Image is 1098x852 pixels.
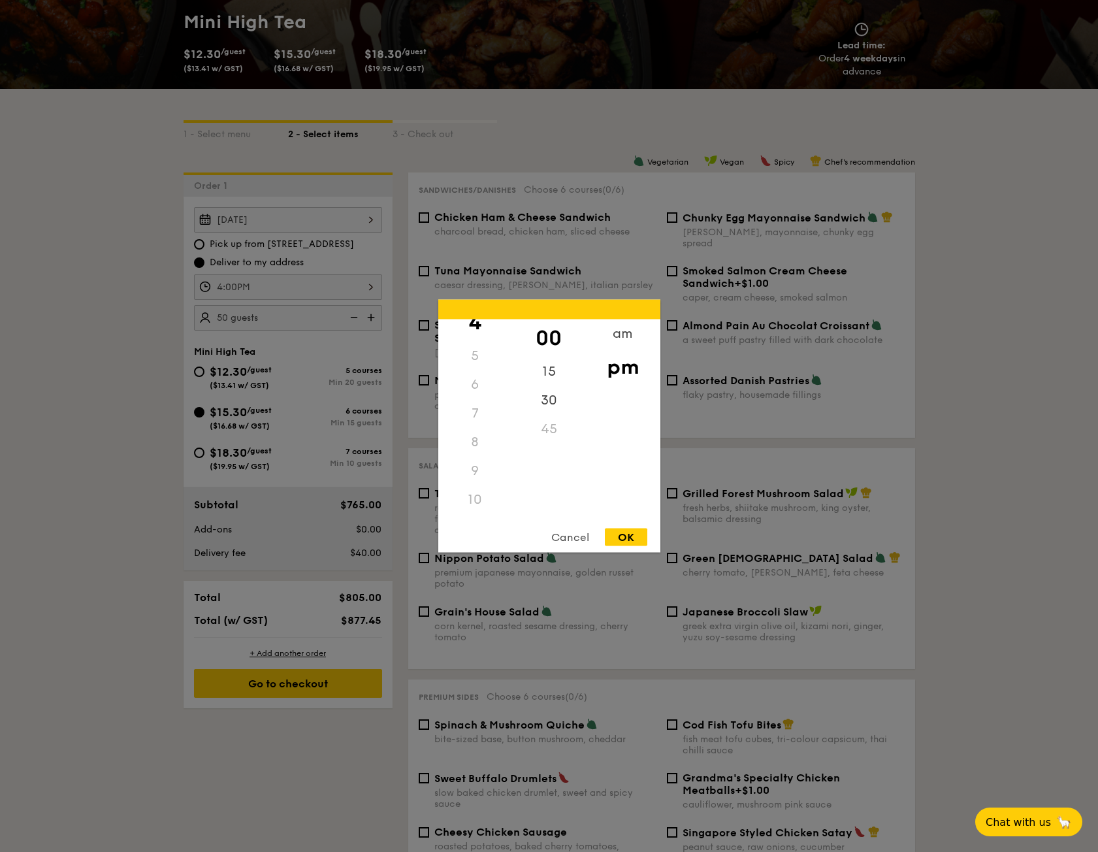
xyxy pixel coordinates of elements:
span: Chat with us [986,816,1051,828]
div: 4 [438,304,512,342]
span: 🦙 [1056,815,1072,830]
div: pm [586,348,660,386]
div: 00 [512,319,586,357]
button: Chat with us🦙 [975,808,1082,836]
div: 45 [512,415,586,444]
div: 15 [512,357,586,386]
div: 8 [438,428,512,457]
div: 11 [438,514,512,543]
div: Cancel [538,529,602,546]
div: 10 [438,485,512,514]
div: 9 [438,457,512,485]
div: 30 [512,386,586,415]
div: 7 [438,399,512,428]
div: 6 [438,370,512,399]
div: 5 [438,342,512,370]
div: am [586,319,660,348]
div: OK [605,529,647,546]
